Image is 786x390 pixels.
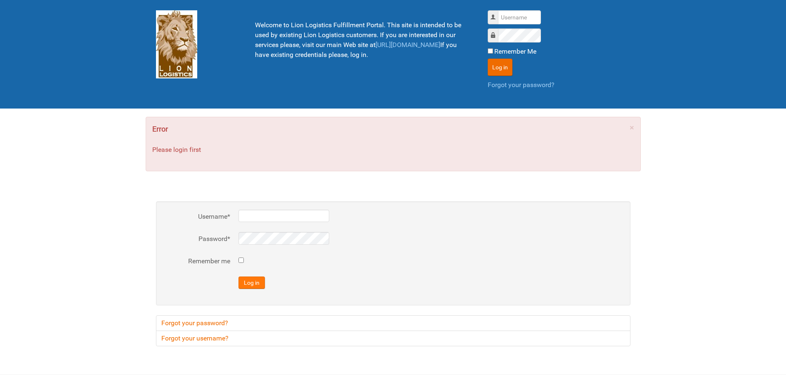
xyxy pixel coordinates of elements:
[375,41,440,49] a: [URL][DOMAIN_NAME]
[152,123,634,135] h4: Error
[156,40,197,48] a: Lion Logistics
[498,10,541,24] input: Username
[238,277,265,289] button: Log in
[152,145,634,155] p: Please login first
[488,59,512,76] button: Log in
[164,212,230,222] label: Username
[156,315,630,331] a: Forgot your password?
[630,123,634,132] a: ×
[156,10,197,78] img: Lion Logistics
[494,47,536,57] label: Remember Me
[164,234,230,244] label: Password
[255,20,467,60] p: Welcome to Lion Logistics Fulfillment Portal. This site is intended to be used by existing Lion L...
[156,331,630,346] a: Forgot your username?
[164,256,230,266] label: Remember me
[488,81,555,89] a: Forgot your password?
